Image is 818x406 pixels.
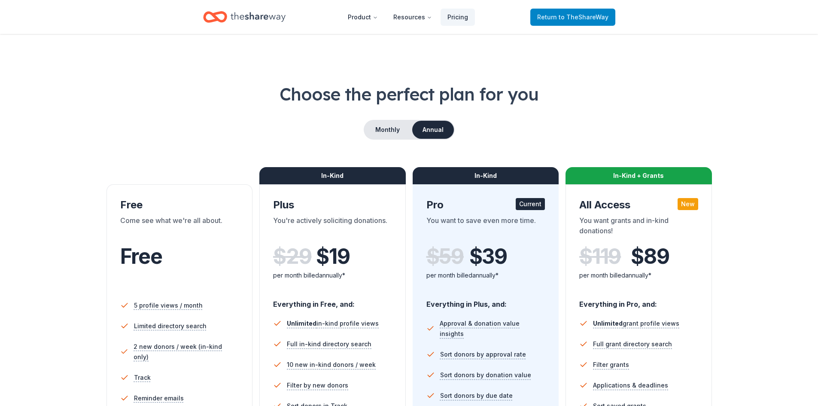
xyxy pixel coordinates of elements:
[365,121,411,139] button: Monthly
[469,244,507,269] span: $ 39
[134,300,203,311] span: 5 profile views / month
[426,198,545,212] div: Pro
[341,9,385,26] button: Product
[287,320,316,327] span: Unlimited
[631,244,669,269] span: $ 89
[579,215,698,239] div: You want grants and in-kind donations!
[273,292,392,310] div: Everything in Free, and:
[134,393,184,403] span: Reminder emails
[440,349,526,360] span: Sort donors by approval rate
[203,7,286,27] a: Home
[537,12,608,22] span: Return
[559,13,608,21] span: to TheShareWay
[259,167,406,184] div: In-Kind
[440,318,545,339] span: Approval & donation value insights
[530,9,615,26] a: Returnto TheShareWay
[316,244,350,269] span: $ 19
[593,320,623,327] span: Unlimited
[341,7,475,27] nav: Main
[566,167,712,184] div: In-Kind + Grants
[273,215,392,239] div: You're actively soliciting donations.
[440,370,531,380] span: Sort donors by donation value
[134,372,151,383] span: Track
[579,270,698,281] div: per month billed annually*
[441,9,475,26] a: Pricing
[273,270,392,281] div: per month billed annually*
[273,198,392,212] div: Plus
[593,339,672,349] span: Full grant directory search
[440,391,513,401] span: Sort donors by due date
[412,121,454,139] button: Annual
[426,215,545,239] div: You want to save even more time.
[678,198,698,210] div: New
[134,342,239,362] span: 2 new donors / week (in-kind only)
[426,292,545,310] div: Everything in Plus, and:
[287,360,376,370] span: 10 new in-kind donors / week
[516,198,545,210] div: Current
[287,320,379,327] span: in-kind profile views
[386,9,439,26] button: Resources
[579,292,698,310] div: Everything in Pro, and:
[34,82,784,106] h1: Choose the perfect plan for you
[287,339,371,349] span: Full in-kind directory search
[134,321,207,331] span: Limited directory search
[287,380,348,391] span: Filter by new donors
[593,360,629,370] span: Filter grants
[593,320,679,327] span: grant profile views
[120,198,239,212] div: Free
[426,270,545,281] div: per month billed annually*
[413,167,559,184] div: In-Kind
[593,380,668,391] span: Applications & deadlines
[120,244,162,269] span: Free
[120,215,239,239] div: Come see what we're all about.
[579,198,698,212] div: All Access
